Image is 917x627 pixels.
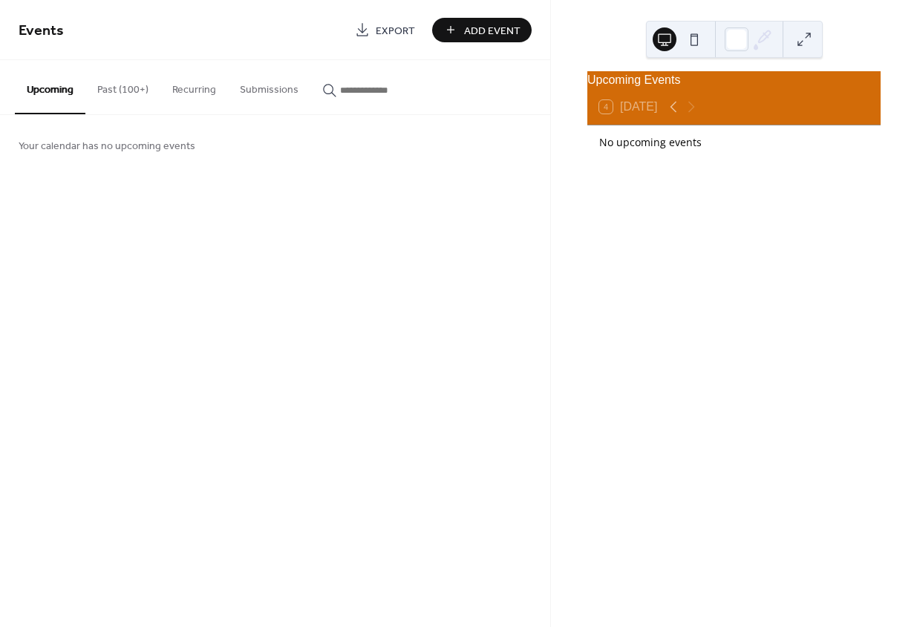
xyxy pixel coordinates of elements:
[432,18,532,42] button: Add Event
[15,60,85,114] button: Upcoming
[228,60,310,113] button: Submissions
[85,60,160,113] button: Past (100+)
[344,18,426,42] a: Export
[587,71,881,89] div: Upcoming Events
[160,60,228,113] button: Recurring
[19,139,195,154] span: Your calendar has no upcoming events
[599,134,869,150] div: No upcoming events
[464,23,520,39] span: Add Event
[19,16,64,45] span: Events
[376,23,415,39] span: Export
